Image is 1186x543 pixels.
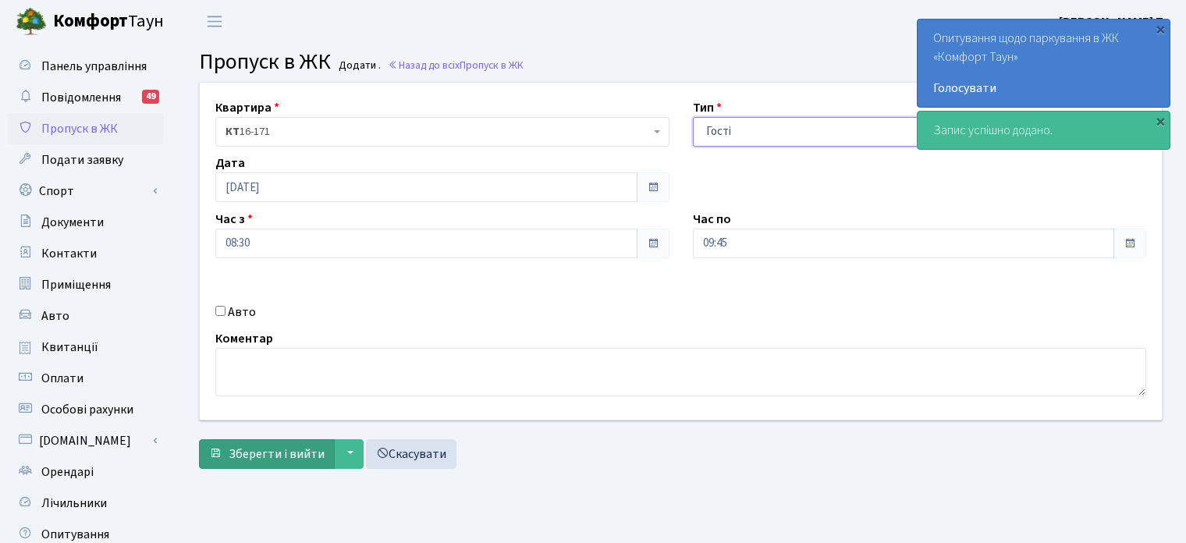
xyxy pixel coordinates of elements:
[8,144,164,176] a: Подати заявку
[8,456,164,488] a: Орендарі
[41,339,98,356] span: Квитанції
[229,445,325,463] span: Зберегти і вийти
[199,439,335,469] button: Зберегти і вийти
[41,151,123,169] span: Подати заявку
[41,307,69,325] span: Авто
[41,120,118,137] span: Пропуск в ЖК
[8,82,164,113] a: Повідомлення49
[41,276,111,293] span: Приміщення
[53,9,128,34] b: Комфорт
[8,207,164,238] a: Документи
[215,117,669,147] span: <b>КТ</b>&nbsp;&nbsp;&nbsp;&nbsp;16-171
[215,154,245,172] label: Дата
[1152,113,1168,129] div: ×
[215,329,273,348] label: Коментар
[41,401,133,418] span: Особові рахунки
[918,20,1170,107] div: Опитування щодо паркування в ЖК «Комфорт Таун»
[8,51,164,82] a: Панель управління
[460,58,524,73] span: Пропуск в ЖК
[8,113,164,144] a: Пропуск в ЖК
[693,210,731,229] label: Час по
[8,176,164,207] a: Спорт
[8,488,164,519] a: Лічильники
[53,9,164,35] span: Таун
[8,363,164,394] a: Оплати
[215,98,279,117] label: Квартира
[8,300,164,332] a: Авто
[693,98,722,117] label: Тип
[918,112,1170,149] div: Запис успішно додано.
[199,46,331,77] span: Пропуск в ЖК
[225,124,650,140] span: <b>КТ</b>&nbsp;&nbsp;&nbsp;&nbsp;16-171
[366,439,456,469] a: Скасувати
[228,303,256,321] label: Авто
[388,58,524,73] a: Назад до всіхПропуск в ЖК
[8,269,164,300] a: Приміщення
[8,332,164,363] a: Квитанції
[41,463,94,481] span: Орендарі
[8,238,164,269] a: Контакти
[336,59,381,73] small: Додати .
[41,526,109,543] span: Опитування
[142,90,159,104] div: 49
[41,58,147,75] span: Панель управління
[1059,12,1167,31] a: [PERSON_NAME] П.
[41,214,104,231] span: Документи
[8,394,164,425] a: Особові рахунки
[16,6,47,37] img: logo.png
[225,124,240,140] b: КТ
[1059,13,1167,30] b: [PERSON_NAME] П.
[41,89,121,106] span: Повідомлення
[933,79,1154,98] a: Голосувати
[195,9,234,34] button: Переключити навігацію
[215,210,253,229] label: Час з
[41,245,97,262] span: Контакти
[41,495,107,512] span: Лічильники
[8,425,164,456] a: [DOMAIN_NAME]
[1152,21,1168,37] div: ×
[41,370,83,387] span: Оплати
